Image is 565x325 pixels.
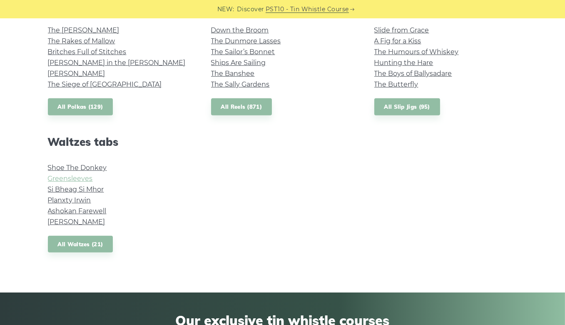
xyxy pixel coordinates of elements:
a: Greensleeves [48,175,93,182]
a: Shoe The Donkey [48,164,107,172]
a: [PERSON_NAME] [48,70,105,77]
a: The Humours of Whiskey [374,48,459,56]
a: Ships Are Sailing [211,59,266,67]
span: Discover [237,5,264,14]
a: The Banshee [211,70,255,77]
a: [PERSON_NAME] in the [PERSON_NAME] [48,59,186,67]
a: The Sailor’s Bonnet [211,48,275,56]
h2: Waltzes tabs [48,135,191,148]
a: The Butterfly [374,80,418,88]
a: All Reels (871) [211,98,272,115]
span: NEW: [217,5,234,14]
a: The Rakes of Mallow [48,37,115,45]
a: Hunting the Hare [374,59,433,67]
a: Britches Full of Stitches [48,48,127,56]
a: Ashokan Farewell [48,207,107,215]
a: Slide from Grace [374,26,429,34]
a: The Sally Gardens [211,80,270,88]
a: Planxty Irwin [48,196,91,204]
a: The Dunmore Lasses [211,37,281,45]
a: A Fig for a Kiss [374,37,421,45]
a: All Waltzes (21) [48,236,113,253]
a: The Boys of Ballysadare [374,70,452,77]
a: Down the Broom [211,26,269,34]
a: The [PERSON_NAME] [48,26,119,34]
a: Si­ Bheag Si­ Mhor [48,185,104,193]
a: All Slip Jigs (95) [374,98,440,115]
a: The Siege of [GEOGRAPHIC_DATA] [48,80,162,88]
a: PST10 - Tin Whistle Course [266,5,349,14]
a: All Polkas (129) [48,98,113,115]
a: [PERSON_NAME] [48,218,105,226]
